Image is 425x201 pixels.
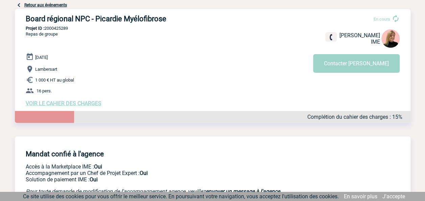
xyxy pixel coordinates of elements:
[382,193,405,200] a: J'accepte
[328,34,334,40] img: fixe.png
[26,170,306,176] p: Prestation payante
[90,176,98,183] b: Oui
[26,188,280,195] em: Pour toute demande de modification de l'accompagnement agence, veuillez
[35,77,74,83] span: 1 000 € HT au global
[23,193,339,200] span: Ce site utilise des cookies pour vous offrir le meilleur service. En poursuivant votre navigation...
[26,176,306,183] p: Conformité aux process achat client, Prise en charge de la facturation, Mutualisation de plusieur...
[339,32,380,39] span: [PERSON_NAME]
[374,17,390,22] span: En cours
[35,55,48,60] span: [DATE]
[206,188,280,195] a: envoyer un message à l'agence
[371,39,380,45] span: IME
[140,170,148,176] b: Oui
[313,54,400,73] button: Contacter [PERSON_NAME]
[15,26,410,31] p: 2000425289
[26,150,104,158] h4: Mandat confié à l'agence
[26,15,229,23] h3: Board régional NPC - Picardie Myélofibrose
[26,26,44,31] b: Projet ID :
[94,163,102,170] b: Oui
[381,29,400,48] img: 131233-0.png
[26,31,58,37] span: Repas de groupe
[35,67,57,72] span: Lambersart
[24,3,67,7] a: Retour aux événements
[37,88,52,93] span: 16 pers.
[344,193,377,200] a: En savoir plus
[26,163,306,170] p: Accès à la Marketplace IME :
[26,100,101,107] a: VOIR LE CAHIER DES CHARGES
